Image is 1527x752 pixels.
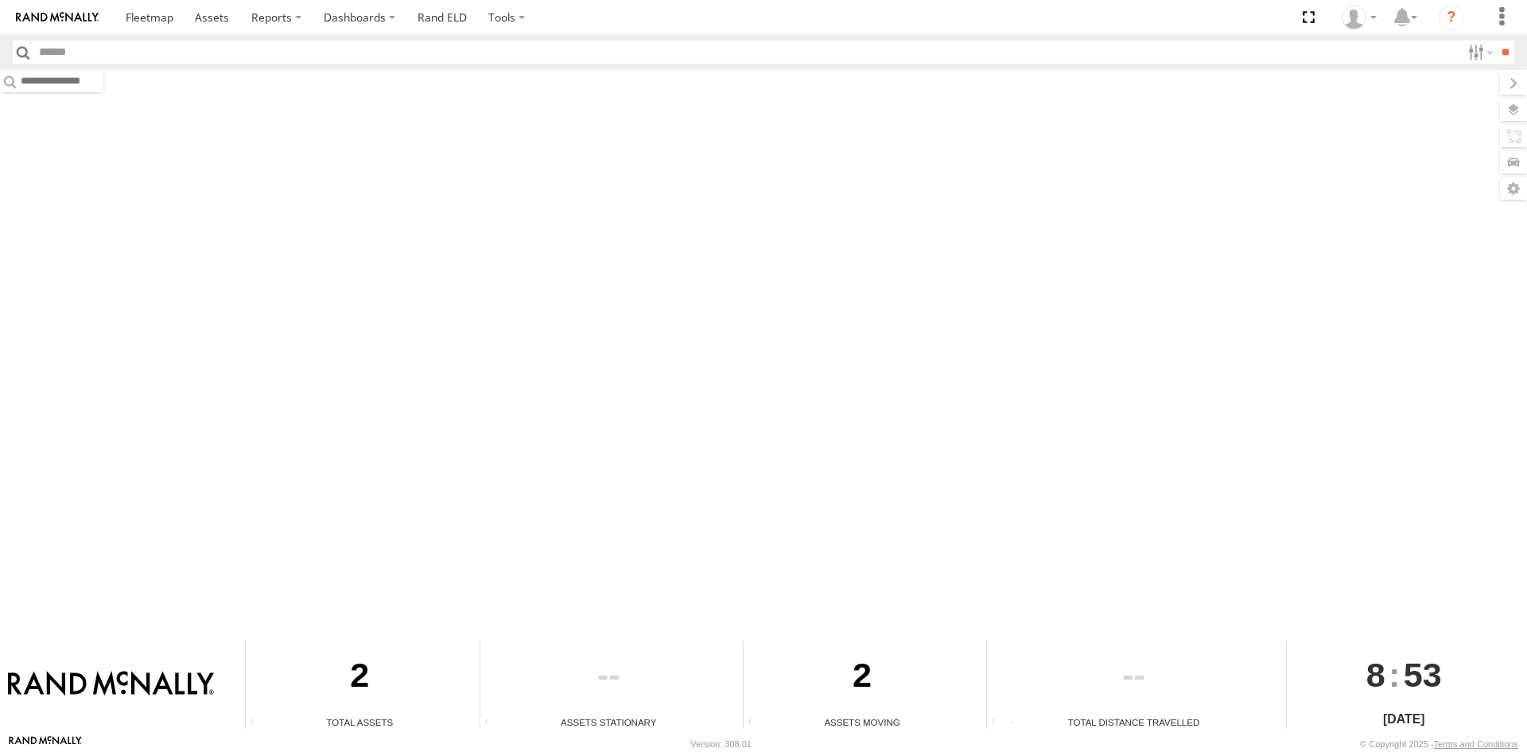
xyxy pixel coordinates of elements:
div: Total number of assets current stationary. [480,717,504,729]
div: Total Distance Travelled [987,715,1280,729]
div: [DATE] [1287,710,1521,729]
div: Assets Stationary [480,715,737,729]
div: Assets Moving [744,715,981,729]
label: Search Filter Options [1462,41,1496,64]
img: rand-logo.svg [16,12,99,23]
span: 8 [1366,641,1385,709]
div: Total number of assets current in transit. [744,717,767,729]
div: Version: 308.01 [691,739,752,749]
a: Visit our Website [9,736,82,752]
div: 2 [744,641,981,715]
i: ? [1439,5,1464,30]
div: © Copyright 2025 - [1360,739,1518,749]
a: Terms and Conditions [1434,739,1518,749]
div: 2 [246,641,473,715]
div: Total Assets [246,715,473,729]
label: Map Settings [1500,177,1527,200]
div: Total number of Enabled Assets [246,717,270,729]
div: : [1287,641,1521,709]
div: Total distance travelled by all assets within specified date range and applied filters [987,717,1011,729]
img: Rand McNally [8,671,214,698]
div: Todd Smith [1336,6,1382,29]
span: 53 [1404,641,1442,709]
